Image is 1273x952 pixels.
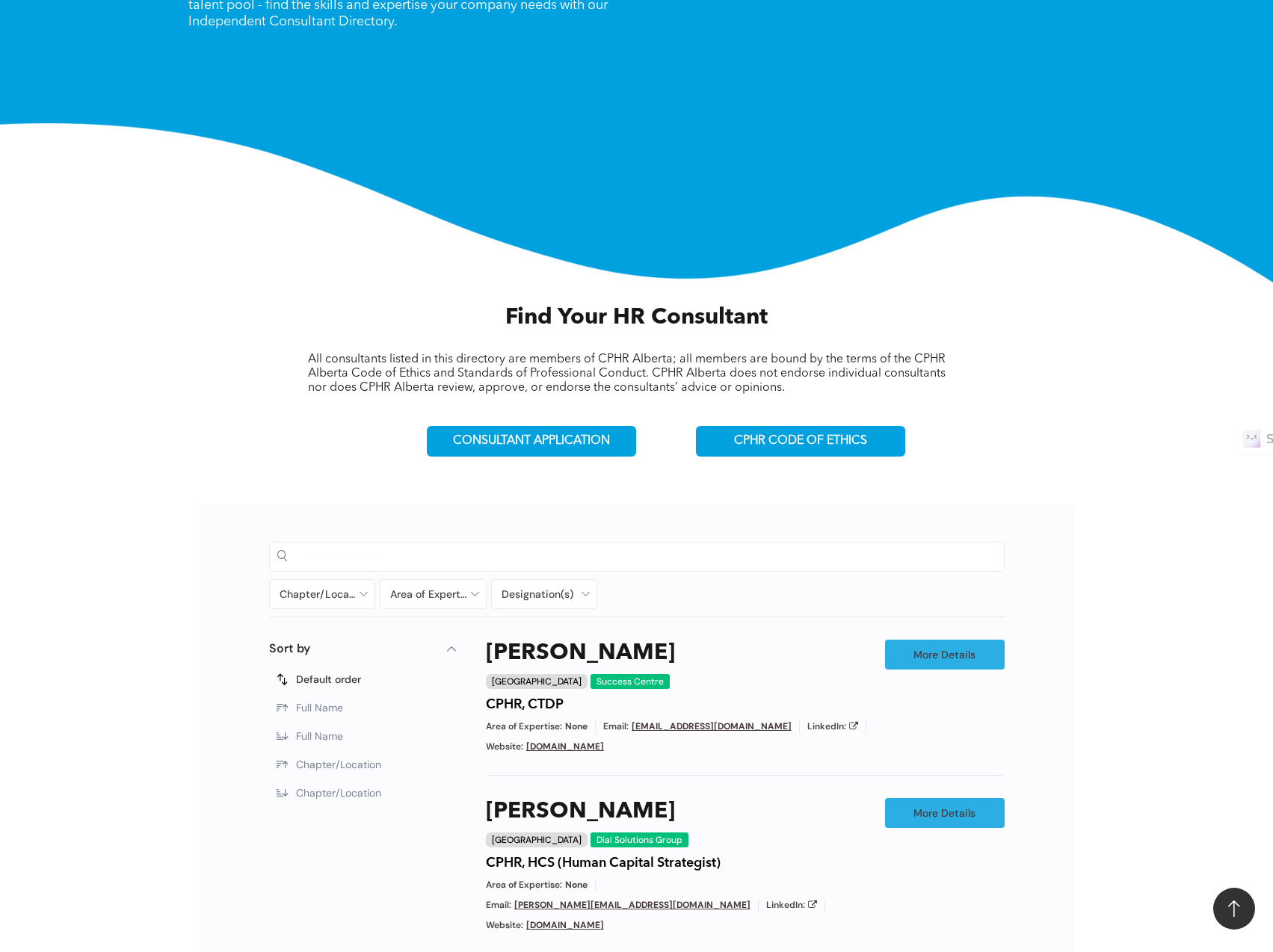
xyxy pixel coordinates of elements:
p: Sort by [269,640,310,658]
span: CONSULTANT APPLICATION [453,434,610,448]
span: Full Name [296,701,343,714]
a: [DOMAIN_NAME] [526,919,604,931]
div: Success Centre [591,674,670,689]
div: Dial Solutions Group [591,832,688,847]
span: Website: [486,919,523,932]
span: LinkedIn: [807,720,846,733]
span: None [565,879,588,891]
a: CONSULTANT APPLICATION [427,426,636,457]
span: Area of Expertise: [486,720,562,733]
span: Email: [603,720,629,733]
a: [PERSON_NAME] [486,798,675,825]
span: Default order [296,673,361,686]
span: Email: [486,899,511,912]
span: All consultants listed in this directory are members of CPHR Alberta; all members are bound by th... [308,353,946,394]
a: [PERSON_NAME][EMAIL_ADDRESS][DOMAIN_NAME] [514,899,750,911]
h4: CPHR, CTDP [486,696,564,713]
a: More Details [885,640,1005,670]
span: CPHR CODE OF ETHICS [734,434,867,448]
span: None [565,720,588,733]
span: Chapter/Location [296,786,381,800]
div: [GEOGRAPHIC_DATA] [486,674,588,689]
a: [EMAIL_ADDRESS][DOMAIN_NAME] [632,720,792,732]
span: Area of Expertise: [486,879,562,891]
span: LinkedIn: [766,899,805,912]
span: Full Name [296,729,343,743]
a: CPHR CODE OF ETHICS [696,426,905,457]
a: [PERSON_NAME] [486,640,675,667]
span: Website: [486,741,523,753]
span: Chapter/Location [296,758,381,771]
a: [DOMAIN_NAME] [526,741,604,752]
span: Find Your HR Consultant [505,306,768,329]
h4: CPHR, HCS (Human Capital Strategist) [486,855,721,871]
a: More Details [885,798,1005,828]
div: [GEOGRAPHIC_DATA] [486,832,588,847]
